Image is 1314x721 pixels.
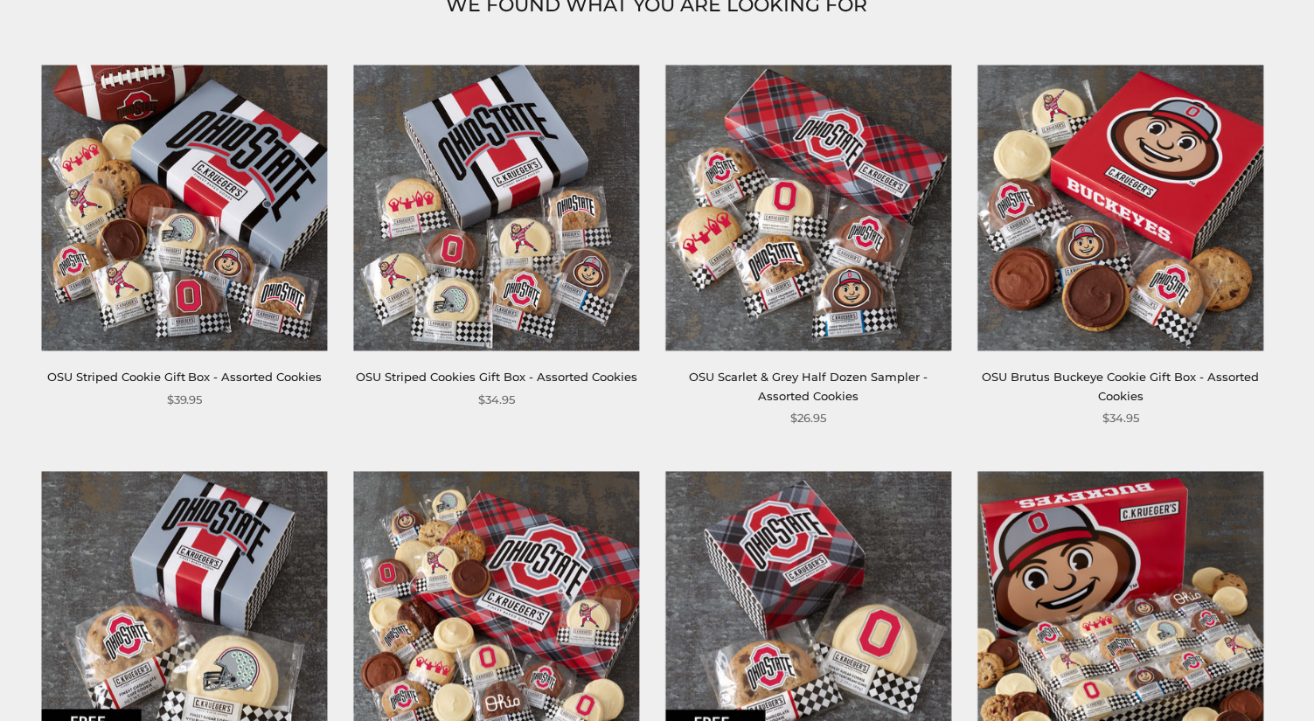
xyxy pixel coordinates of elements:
img: OSU Scarlet & Grey Half Dozen Sampler - Assorted Cookies [665,65,951,350]
a: OSU Brutus Buckeye Cookie Gift Box - Assorted Cookies [982,370,1259,402]
img: OSU Striped Cookies Gift Box - Assorted Cookies [354,65,640,350]
img: OSU Striped Cookie Gift Box - Assorted Cookies [42,65,328,350]
span: $26.95 [790,409,826,427]
a: OSU Striped Cookies Gift Box - Assorted Cookies [356,370,637,384]
span: $34.95 [1102,409,1139,427]
iframe: Sign Up via Text for Offers [14,655,181,707]
a: OSU Striped Cookie Gift Box - Assorted Cookies [47,370,323,384]
img: OSU Brutus Buckeye Cookie Gift Box - Assorted Cookies [977,65,1263,350]
span: $34.95 [478,391,515,409]
a: OSU Scarlet & Grey Half Dozen Sampler - Assorted Cookies [689,370,928,402]
span: $39.95 [167,391,203,409]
